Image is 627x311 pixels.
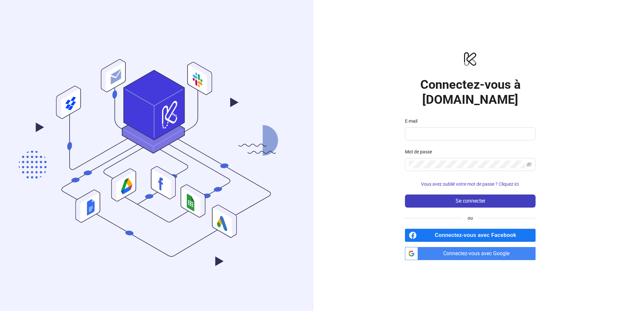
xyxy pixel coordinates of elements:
[435,232,516,238] font: Connectez-vous avec Facebook
[405,118,417,124] font: E-mail
[526,162,532,167] span: invisible à l'œil nu
[405,194,536,208] button: Se connecter
[456,198,485,204] font: Se connecter
[409,161,525,168] input: Mot de passe
[405,179,536,189] button: Vous avez oublié votre mot de passe ? Cliquez ici.
[409,130,530,138] input: E-mail
[421,181,520,187] font: Vous avez oublié votre mot de passe ? Cliquez ici.
[443,250,509,257] font: Connectez-vous avec Google
[405,149,432,154] font: Mot de passe
[405,117,422,125] label: E-mail
[405,181,536,187] a: Vous avez oublié votre mot de passe ? Cliquez ici.
[405,229,536,242] a: Connectez-vous avec Facebook
[420,77,521,107] font: Connectez-vous à [DOMAIN_NAME]
[405,148,436,155] label: Mot de passe
[468,215,473,221] font: ou
[405,247,536,260] a: Connectez-vous avec Google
